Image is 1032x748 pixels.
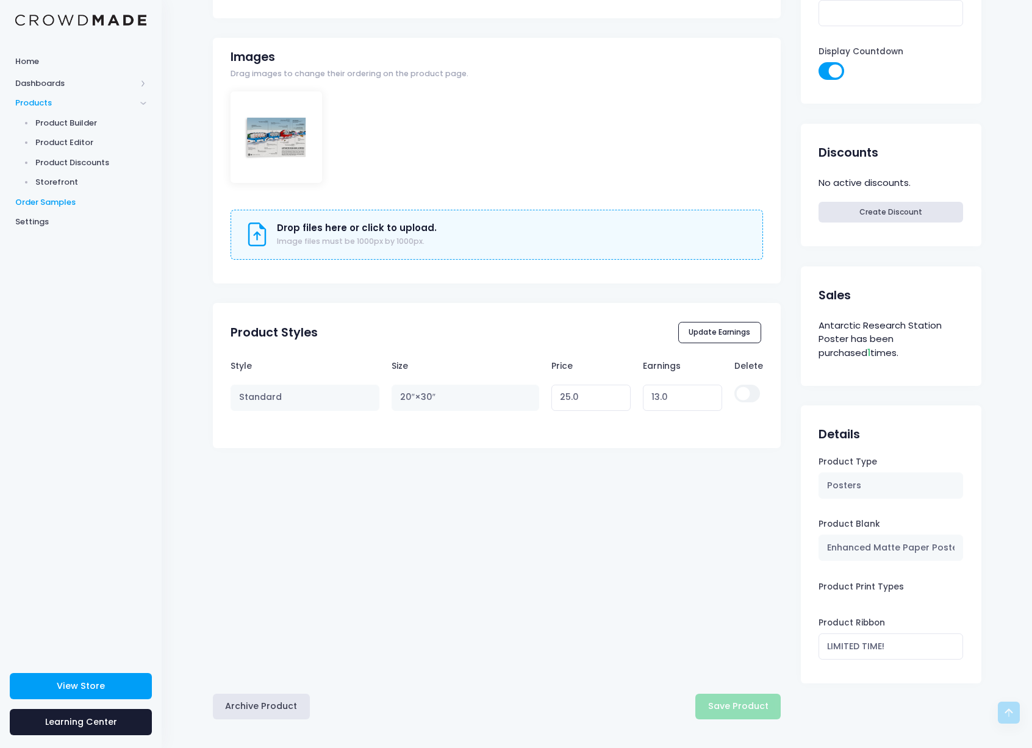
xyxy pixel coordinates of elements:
span: Order Samples [15,196,146,208]
div: No active discounts. [819,174,963,192]
h3: Drop files here or click to upload. [277,223,437,233]
a: View Store [10,673,152,699]
span: Dashboards [15,77,136,90]
label: Product Blank [819,518,880,530]
label: Display Countdown [819,46,903,58]
span: Learning Center [45,716,117,728]
th: Price [545,354,637,378]
span: Product Editor [35,137,147,149]
span: Home [15,55,146,68]
h2: Sales [819,288,851,302]
span: Product Discounts [35,157,147,169]
h2: Product Styles [231,326,318,340]
th: Delete [728,354,763,378]
span: Storefront [35,176,147,188]
label: Product Print Types [819,581,904,593]
th: Earnings [637,354,728,378]
button: Update Earnings [678,322,761,343]
a: Create Discount [819,202,963,223]
span: 1 [867,346,870,359]
button: Archive Product [213,694,310,720]
span: Product Builder [35,117,147,129]
span: Image files must be 1000px by 1000px. [277,236,425,246]
span: Drag images to change their ordering on the product page. [231,68,468,80]
img: Logo [15,15,146,26]
th: Size [385,354,545,378]
h2: Details [819,427,860,441]
h2: Images [231,50,275,64]
h2: Discounts [819,146,878,160]
div: Antarctic Research Station Poster has been purchased times. [819,317,963,362]
span: Settings [15,216,146,228]
span: View Store [57,680,105,692]
th: Style [231,354,385,378]
label: Product Type [819,456,877,468]
a: Learning Center [10,709,152,735]
span: Products [15,97,136,109]
label: Product Ribbon [819,617,885,629]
